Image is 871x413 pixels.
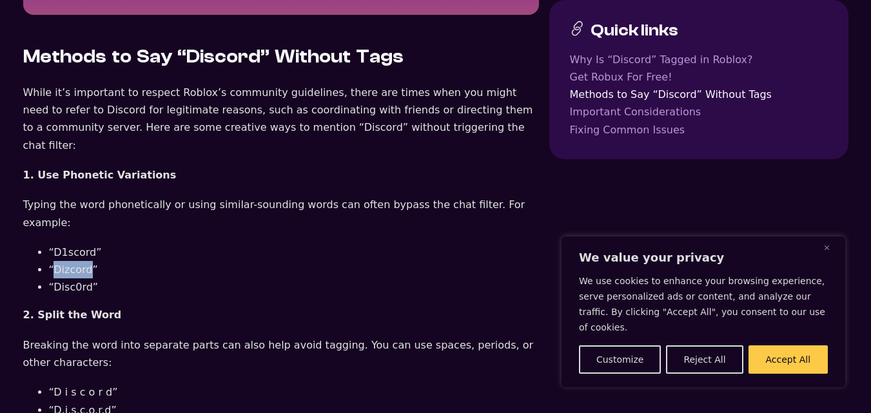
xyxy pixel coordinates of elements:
nav: Table of contents [570,51,828,139]
li: “D i s c o r d” [49,383,539,401]
p: While it’s important to respect Roblox’s community guidelines, there are times when you might nee... [23,84,539,154]
button: Close [824,240,839,255]
button: Reject All [666,345,743,374]
h3: Quick links [591,21,678,41]
li: “D1scord” [49,244,539,261]
li: “Disc0rd” [49,278,539,296]
strong: 2. Split the Word [23,309,122,321]
p: Typing the word phonetically or using similar-sounding words can often bypass the chat filter. Fo... [23,196,539,231]
a: Get Robux For Free! [570,68,828,86]
p: We value your privacy [579,250,828,265]
a: Methods to Say “Discord” Without Tags [570,86,828,103]
a: Fixing Common Issues [570,121,828,139]
button: Customize [579,345,661,374]
a: Why Is “Discord” Tagged in Roblox? [570,51,828,68]
p: Breaking the word into separate parts can also help avoid tagging. You can use spaces, periods, o... [23,336,539,371]
li: “Dizcord” [49,261,539,278]
button: Accept All [749,345,828,374]
img: Close [824,245,830,251]
p: We use cookies to enhance your browsing experience, serve personalized ads or content, and analyz... [579,273,828,335]
h2: Methods to Say “Discord” Without Tags [23,46,539,68]
div: We value your privacy [562,236,845,387]
strong: 1. Use Phonetic Variations [23,169,177,181]
a: Important Considerations [570,103,828,120]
